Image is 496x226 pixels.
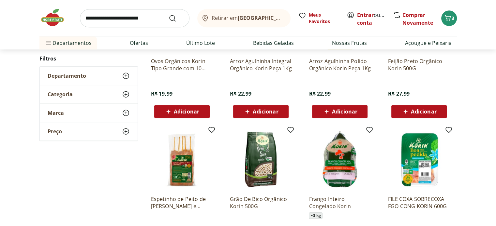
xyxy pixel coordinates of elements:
[357,11,386,27] span: ou
[309,128,371,190] img: Frango Inteiro Congelado Korin
[309,195,371,210] a: Frango Inteiro Congelado Korin
[39,52,138,65] h2: Filtros
[186,39,215,47] a: Último Lote
[309,58,371,72] a: Arroz Agulhinha Polido Orgânico Korin Peça 1Kg
[357,11,374,19] a: Entrar
[332,109,357,114] span: Adicionar
[253,39,294,47] a: Bebidas Geladas
[151,90,173,97] span: R$ 19,99
[48,73,86,79] span: Departamento
[452,15,454,21] span: 3
[312,105,368,118] button: Adicionar
[45,35,53,51] button: Menu
[130,39,148,47] a: Ofertas
[441,10,457,26] button: Carrinho
[40,104,138,122] button: Marca
[391,105,447,118] button: Adicionar
[151,128,213,190] img: Espetinho de Peito de Frango Temperado e Congelado Korin 400g
[169,14,184,22] button: Submit Search
[233,105,289,118] button: Adicionar
[402,11,433,26] a: Comprar Novamente
[48,128,62,135] span: Preço
[40,67,138,85] button: Departamento
[230,58,292,72] a: Arroz Agulhinha Integral Orgânico Korin Peça 1Kg
[212,15,284,21] span: Retirar em
[388,128,450,190] img: FILE COXA SOBRECOXA FGO CONG KORIN 600G
[230,195,292,210] a: Grão De Bico Orgânico Korin 500G
[253,109,278,114] span: Adicionar
[309,12,339,25] span: Meus Favoritos
[48,110,64,116] span: Marca
[151,58,213,72] a: Ovos Orgânicos Korin Tipo Grande com 10 Unidades
[39,8,72,27] img: Hortifruti
[332,39,367,47] a: Nossas Frutas
[357,11,393,26] a: Criar conta
[230,128,292,190] img: Grão De Bico Orgânico Korin 500G
[48,91,73,98] span: Categoria
[298,12,339,25] a: Meus Favoritos
[45,35,92,51] span: Departamentos
[197,9,291,27] button: Retirar em[GEOGRAPHIC_DATA]/[GEOGRAPHIC_DATA]
[405,39,452,47] a: Açougue e Peixaria
[309,90,330,97] span: R$ 22,99
[388,90,410,97] span: R$ 27,99
[174,109,199,114] span: Adicionar
[238,14,348,21] b: [GEOGRAPHIC_DATA]/[GEOGRAPHIC_DATA]
[40,122,138,140] button: Preço
[230,90,251,97] span: R$ 22,99
[411,109,436,114] span: Adicionar
[388,195,450,210] a: FILE COXA SOBRECOXA FGO CONG KORIN 600G
[151,195,213,210] a: Espetinho de Peito de [PERSON_NAME] e Congelado Korin 400g
[80,9,189,27] input: search
[309,212,323,219] span: ~ 3 kg
[40,85,138,103] button: Categoria
[154,105,210,118] button: Adicionar
[388,58,450,72] a: Feijão Preto Orgânico Korin 500G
